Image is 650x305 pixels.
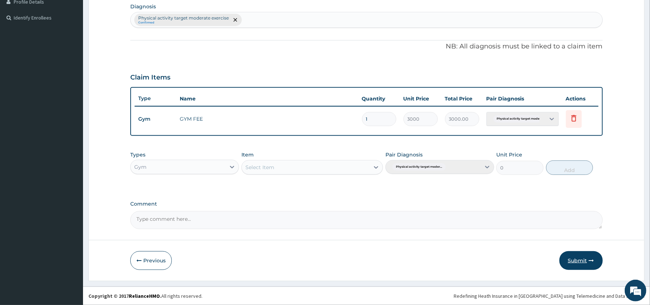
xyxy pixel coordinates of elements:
[483,91,562,106] th: Pair Diagnosis
[13,36,29,54] img: d_794563401_company_1708531726252_794563401
[400,91,441,106] th: Unit Price
[135,112,176,126] td: Gym
[130,3,156,10] label: Diagnosis
[559,251,603,270] button: Submit
[176,91,358,106] th: Name
[83,287,650,305] footer: All rights reserved.
[176,112,358,126] td: GYM FEE
[130,42,602,51] p: NB: All diagnosis must be linked to a claim item
[118,4,136,21] div: Minimize live chat window
[454,292,645,300] div: Redefining Heath Insurance in [GEOGRAPHIC_DATA] using Telemedicine and Data Science!
[241,151,254,158] label: Item
[135,92,176,105] th: Type
[88,293,161,299] strong: Copyright © 2017 .
[358,91,400,106] th: Quantity
[562,91,598,106] th: Actions
[4,197,138,223] textarea: Type your message and hit 'Enter'
[134,163,147,171] div: Gym
[130,251,172,270] button: Previous
[385,151,423,158] label: Pair Diagnosis
[546,160,593,175] button: Add
[245,164,274,171] div: Select Item
[496,151,522,158] label: Unit Price
[38,40,121,50] div: Chat with us now
[130,74,170,82] h3: Claim Items
[129,293,160,299] a: RelianceHMO
[441,91,483,106] th: Total Price
[130,152,145,158] label: Types
[130,201,602,207] label: Comment
[42,91,100,164] span: We're online!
